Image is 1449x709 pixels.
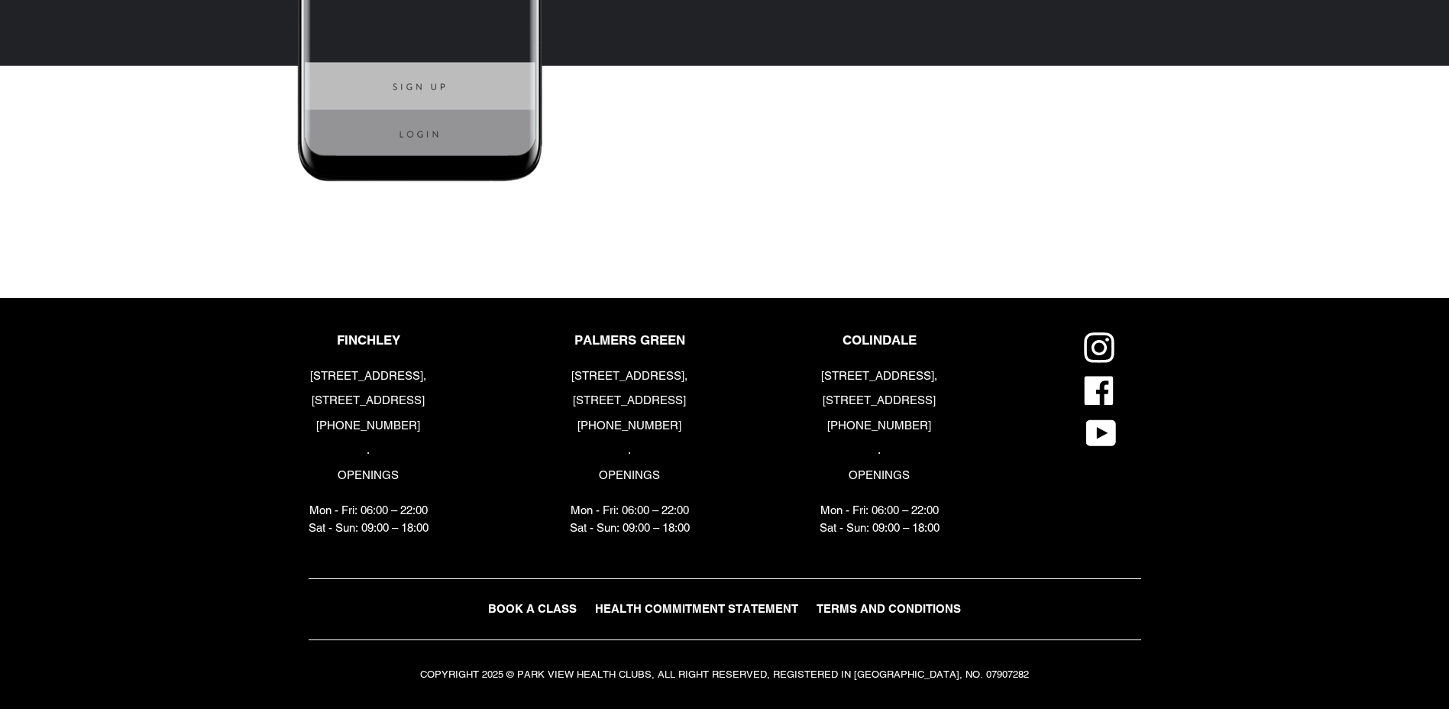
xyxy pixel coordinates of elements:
p: OPENINGS [309,467,429,484]
p: [STREET_ADDRESS] [820,392,940,410]
a: TERMS AND CONDITIONS [809,598,969,620]
p: [STREET_ADDRESS] [309,392,429,410]
p: Mon - Fri: 06:00 – 22:00 Sat - Sun: 09:00 – 18:00 [570,502,690,536]
p: FINCHLEY [309,332,429,348]
a: BOOK A CLASS [480,598,584,620]
p: OPENINGS [820,467,940,484]
p: [STREET_ADDRESS], [570,367,690,385]
p: Mon - Fri: 06:00 – 22:00 Sat - Sun: 09:00 – 18:00 [309,502,429,536]
p: [PHONE_NUMBER] [309,417,429,435]
a: HEALTH COMMITMENT STATEMENT [587,598,806,620]
p: [PHONE_NUMBER] [570,417,690,435]
p: PALMERS GREEN [570,332,690,348]
p: . [820,442,940,459]
small: COPYRIGHT 2025 © PARK VIEW HEALTH CLUBS, ALL RIGHT RESERVED, REGISTERED IN [GEOGRAPHIC_DATA], NO.... [420,669,1029,680]
span: TERMS AND CONDITIONS [817,602,961,615]
p: . [309,442,429,459]
p: Mon - Fri: 06:00 – 22:00 Sat - Sun: 09:00 – 18:00 [820,502,940,536]
span: BOOK A CLASS [488,602,577,615]
p: [STREET_ADDRESS] [570,392,690,410]
span: HEALTH COMMITMENT STATEMENT [595,602,798,615]
p: COLINDALE [820,332,940,348]
p: [PHONE_NUMBER] [820,417,940,435]
p: [STREET_ADDRESS], [820,367,940,385]
p: OPENINGS [570,467,690,484]
p: [STREET_ADDRESS], [309,367,429,385]
p: . [570,442,690,459]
